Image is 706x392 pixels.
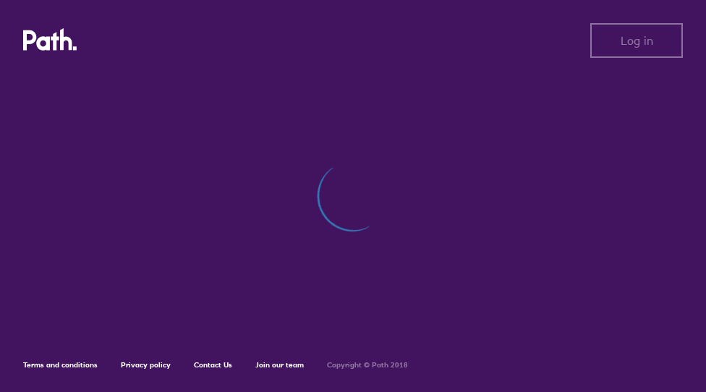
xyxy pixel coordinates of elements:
a: Contact Us [194,360,232,370]
a: Terms and conditions [23,360,98,370]
button: Log in [590,23,683,58]
a: Privacy policy [121,360,171,370]
span: Log in [621,34,653,47]
a: Join our team [255,360,304,370]
h6: Copyright © Path 2018 [327,361,408,370]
